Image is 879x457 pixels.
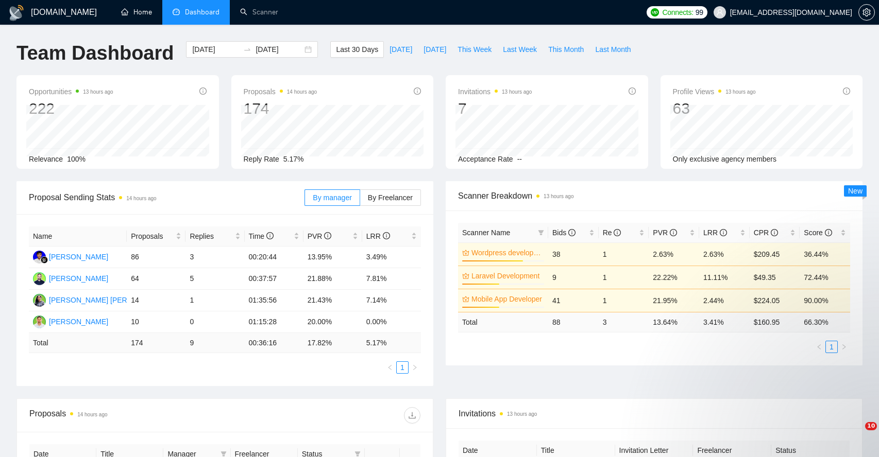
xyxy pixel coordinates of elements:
span: info-circle [771,229,778,236]
a: Wordpress development [471,247,542,258]
button: setting [858,4,875,21]
span: info-circle [670,229,677,236]
span: left [816,344,822,350]
span: download [404,411,420,419]
span: 10 [865,422,877,430]
span: 5.17% [283,155,304,163]
button: Last Week [497,41,543,58]
span: info-circle [629,87,636,95]
span: CPR [754,228,778,237]
span: Last 30 Days [336,44,378,55]
span: info-circle [825,229,832,236]
span: Re [603,228,621,237]
td: 13.64 % [649,312,699,332]
td: 3.41 % [699,312,750,332]
th: Proposals [127,226,185,247]
td: 1 [185,290,244,311]
button: left [813,341,825,353]
td: 72.44% [800,266,850,289]
td: 41 [548,289,599,312]
time: 14 hours ago [287,89,317,95]
span: Proposals [244,85,317,98]
td: 20.00% [303,311,362,333]
input: End date [256,44,302,55]
span: [DATE] [424,44,446,55]
td: $49.35 [750,266,800,289]
img: upwork-logo.png [651,8,659,16]
td: 0.00% [362,311,421,333]
span: Bids [552,228,576,237]
button: right [409,361,421,374]
img: SK [33,272,46,285]
div: 63 [673,99,756,118]
button: [DATE] [384,41,418,58]
div: [PERSON_NAME] [49,316,108,327]
td: 11.11% [699,266,750,289]
td: 00:37:57 [245,268,303,290]
td: 38 [548,242,599,266]
td: 7.14% [362,290,421,311]
td: 5.17 % [362,333,421,353]
span: filter [536,225,546,240]
span: crown [462,295,469,303]
td: 36.44% [800,242,850,266]
td: 00:36:16 [245,333,303,353]
span: Proposal Sending Stats [29,191,305,204]
li: Previous Page [384,361,396,374]
td: 5 [185,268,244,290]
input: Start date [192,44,239,55]
span: info-circle [614,229,621,236]
span: By Freelancer [368,194,413,202]
time: 13 hours ago [83,89,113,95]
li: 1 [825,341,838,353]
time: 13 hours ago [502,89,532,95]
div: [PERSON_NAME] [49,251,108,262]
span: user [716,9,723,16]
span: LRR [366,232,390,240]
td: $ 160.95 [750,312,800,332]
span: filter [221,451,227,457]
span: This Month [548,44,584,55]
a: AC[PERSON_NAME] [33,317,108,325]
span: -- [517,155,522,163]
span: dashboard [173,8,180,15]
span: swap-right [243,45,251,54]
button: Last 30 Days [330,41,384,58]
td: 7.81% [362,268,421,290]
span: [DATE] [390,44,412,55]
span: Relevance [29,155,63,163]
span: Dashboard [185,8,219,16]
button: download [404,407,420,424]
th: Replies [185,226,244,247]
h1: Team Dashboard [16,41,174,65]
span: filter [538,230,544,236]
td: 21.43% [303,290,362,311]
button: right [838,341,850,353]
div: 7 [458,99,532,118]
li: 1 [396,361,409,374]
button: This Week [452,41,497,58]
span: 100% [67,155,86,163]
span: Replies [190,231,232,242]
span: info-circle [383,232,390,239]
div: [PERSON_NAME] [49,273,108,284]
div: Proposals [29,407,225,424]
a: searchScanner [240,8,278,16]
time: 13 hours ago [725,89,755,95]
span: New [848,187,863,195]
span: Score [804,228,832,237]
td: 88 [548,312,599,332]
td: Total [458,312,548,332]
td: $209.45 [750,242,800,266]
span: info-circle [266,232,274,239]
span: crown [462,249,469,256]
img: FR [33,251,46,263]
a: 1 [826,341,837,353]
td: $224.05 [750,289,800,312]
td: 9 [185,333,244,353]
img: logo [8,5,25,21]
td: 3.49% [362,247,421,268]
span: left [387,364,393,371]
span: PVR [653,228,677,237]
span: Last Week [503,44,537,55]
